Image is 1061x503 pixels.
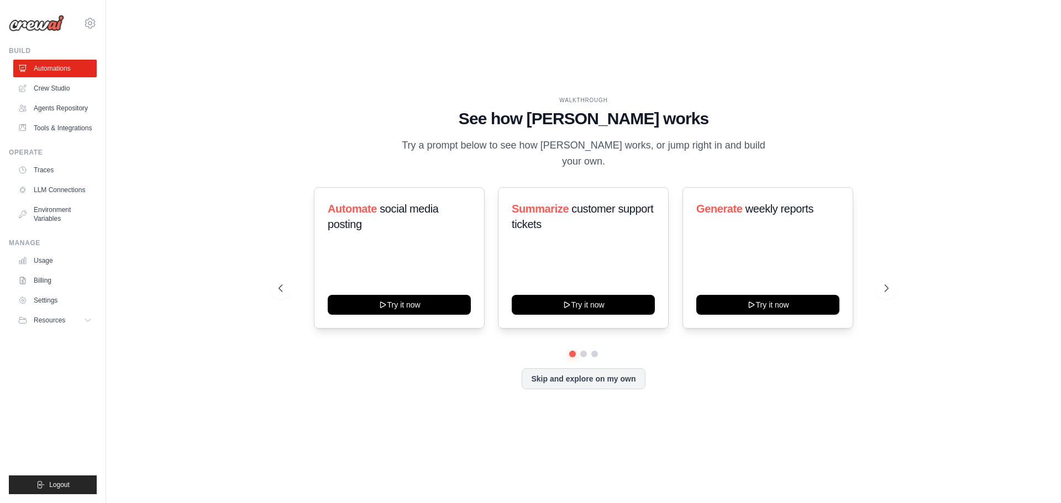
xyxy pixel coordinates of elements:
div: WALKTHROUGH [279,96,889,104]
h1: See how [PERSON_NAME] works [279,109,889,129]
p: Try a prompt below to see how [PERSON_NAME] works, or jump right in and build your own. [398,137,769,170]
a: Billing [13,272,97,289]
a: Environment Variables [13,201,97,227]
button: Skip and explore on my own [522,368,645,389]
button: Logout [9,475,97,494]
a: Settings [13,292,97,309]
div: Operate [9,148,97,157]
span: Resources [34,316,65,325]
a: Automations [13,60,97,77]
button: Try it now [512,295,655,315]
div: Manage [9,239,97,247]
span: social media posting [328,203,439,230]
a: Tools & Integrations [13,119,97,137]
button: Try it now [328,295,471,315]
span: Generate [696,203,743,215]
button: Resources [13,311,97,329]
div: Build [9,46,97,55]
span: Summarize [512,203,569,215]
span: weekly reports [745,203,813,215]
a: Usage [13,252,97,269]
a: Crew Studio [13,80,97,97]
span: Logout [49,480,70,489]
a: Agents Repository [13,99,97,117]
span: customer support tickets [512,203,653,230]
a: Traces [13,161,97,179]
a: LLM Connections [13,181,97,199]
span: Automate [328,203,377,215]
img: Logo [9,15,64,31]
button: Try it now [696,295,839,315]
